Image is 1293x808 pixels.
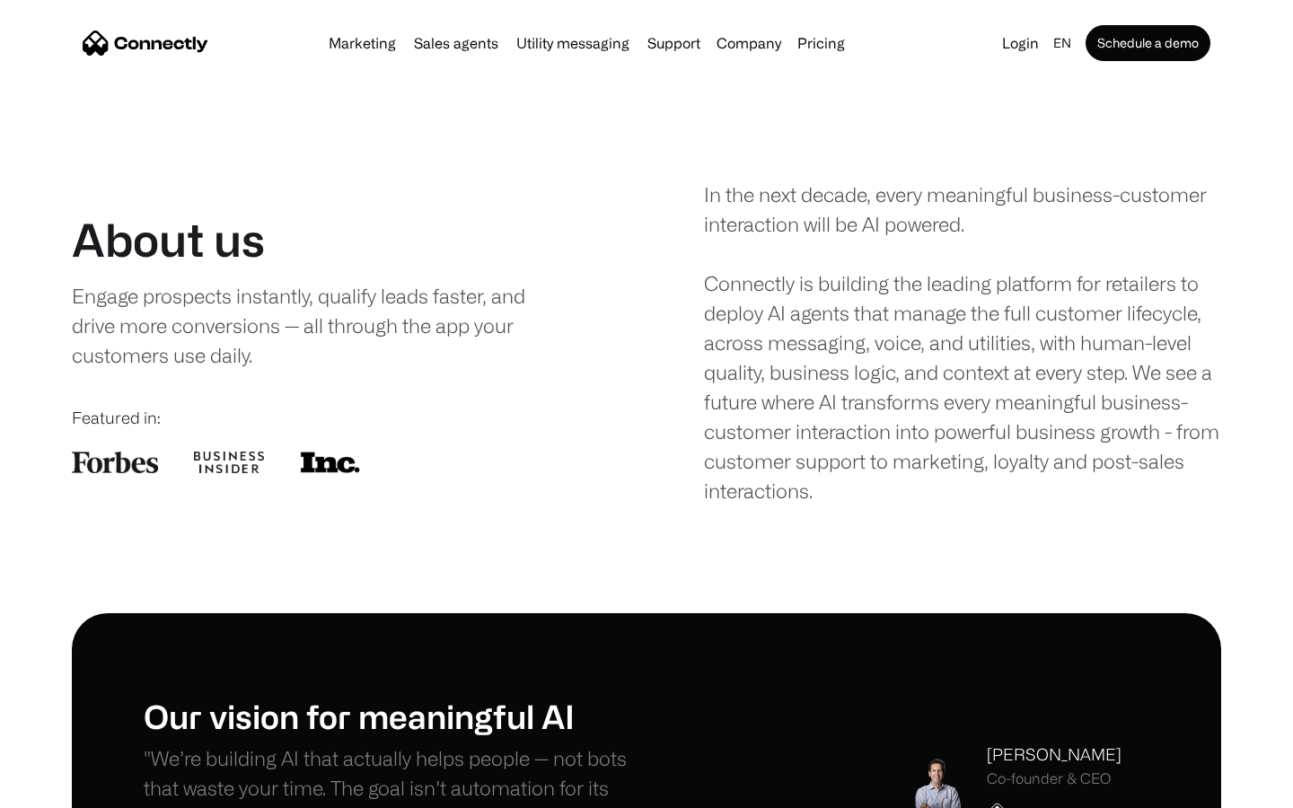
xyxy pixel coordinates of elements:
div: Engage prospects instantly, qualify leads faster, and drive more conversions — all through the ap... [72,281,563,370]
a: Schedule a demo [1086,25,1210,61]
div: en [1053,31,1071,56]
div: In the next decade, every meaningful business-customer interaction will be AI powered. Connectly ... [704,180,1221,505]
a: Utility messaging [509,36,637,50]
h1: Our vision for meaningful AI [144,697,646,735]
aside: Language selected: English [18,775,108,802]
div: Featured in: [72,406,589,430]
div: Company [717,31,781,56]
div: [PERSON_NAME] [987,742,1121,767]
ul: Language list [36,777,108,802]
a: Sales agents [407,36,506,50]
a: Pricing [790,36,852,50]
h1: About us [72,213,265,267]
div: Co-founder & CEO [987,770,1121,787]
a: Support [640,36,708,50]
a: Login [995,31,1046,56]
a: Marketing [321,36,403,50]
